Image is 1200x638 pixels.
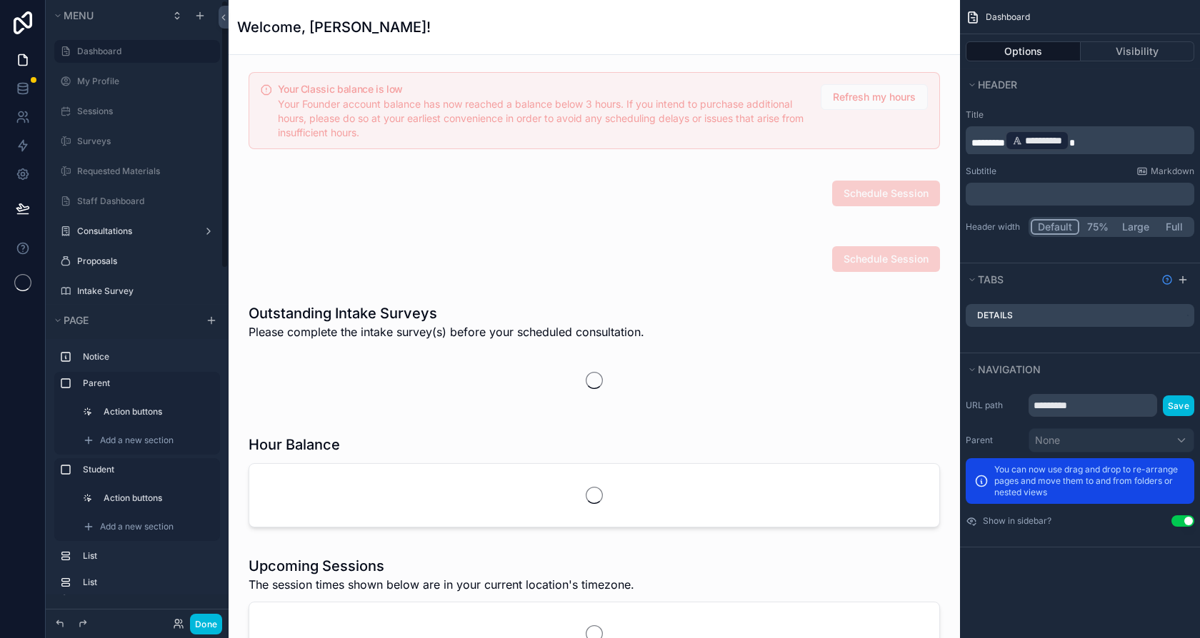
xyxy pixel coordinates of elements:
button: 75% [1079,219,1116,235]
button: Default [1031,219,1079,235]
label: Subtitle [966,166,996,177]
span: Add a new section [100,435,174,446]
span: Dashboard [986,11,1030,23]
label: Staff Dashboard [77,196,211,207]
label: Proposals [77,255,211,267]
label: Action buttons [104,492,206,504]
label: Student [83,464,209,475]
span: Navigation [978,363,1041,375]
button: Save [1163,395,1194,416]
label: Surveys [77,136,211,147]
span: Menu [64,9,94,21]
span: Header [978,79,1017,91]
button: None [1029,428,1194,452]
label: My Profile [77,76,211,87]
label: Dashboard [77,46,211,57]
label: Notice [83,351,209,363]
label: Header width [966,221,1023,233]
button: Options [966,41,1081,61]
label: Show in sidebar? [983,515,1051,527]
span: Markdown [1151,166,1194,177]
label: Title [966,109,1194,121]
div: scrollable content [966,126,1194,154]
button: Full [1156,219,1192,235]
button: Tabs [966,270,1156,290]
label: List [83,577,209,588]
label: Parent [966,435,1023,446]
label: Intake Survey [77,285,211,297]
span: Page [64,314,89,326]
svg: Show help information [1161,274,1173,285]
span: Tabs [978,273,1004,285]
button: Visibility [1081,41,1195,61]
button: Header [966,75,1186,95]
label: Details [977,310,1013,321]
span: None [1035,433,1060,447]
a: Markdown [1136,166,1194,177]
label: Parent [83,378,209,389]
p: You can now use drag and drop to re-arrange pages and move them to and from folders or nested views [994,464,1186,498]
label: Consultations [77,226,191,237]
label: Sessions [77,106,211,117]
h1: Welcome, [PERSON_NAME]! [237,17,431,37]
label: List [83,550,209,562]
span: Add a new section [100,521,174,532]
div: scrollable content [966,183,1194,206]
button: Done [190,614,222,634]
div: scrollable content [46,339,229,594]
button: Menu [51,6,163,26]
button: Large [1116,219,1156,235]
button: Navigation [966,360,1186,380]
label: Requested Materials [77,166,211,177]
label: URL path [966,400,1023,411]
button: Page [51,310,197,330]
label: Action buttons [104,406,206,417]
